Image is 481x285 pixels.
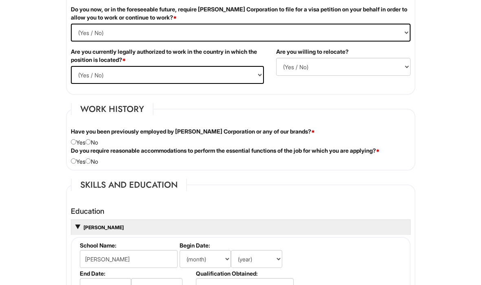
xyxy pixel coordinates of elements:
select: (Yes / No) [71,66,264,84]
label: Have you been previously employed by [PERSON_NAME] Corporation or any of our brands? [71,127,315,136]
select: (Yes / No) [71,24,411,42]
select: (Yes / No) [276,58,411,76]
label: School Name: [80,242,176,249]
div: Yes No [65,127,417,147]
label: Begin Date: [180,242,292,249]
label: Do you require reasonable accommodations to perform the essential functions of the job for which ... [71,147,380,155]
label: Do you now, or in the foreseeable future, require [PERSON_NAME] Corporation to file for a visa pe... [71,5,411,22]
label: Qualification Obtained: [196,270,292,277]
label: Are you currently legally authorized to work in the country in which the position is located? [71,48,264,64]
legend: Skills and Education [71,179,187,191]
a: [PERSON_NAME] [83,224,124,230]
legend: Work History [71,103,154,115]
div: Yes No [65,147,417,166]
label: End Date: [80,270,193,277]
label: Are you willing to relocate? [276,48,349,56]
h4: Education [71,207,411,215]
